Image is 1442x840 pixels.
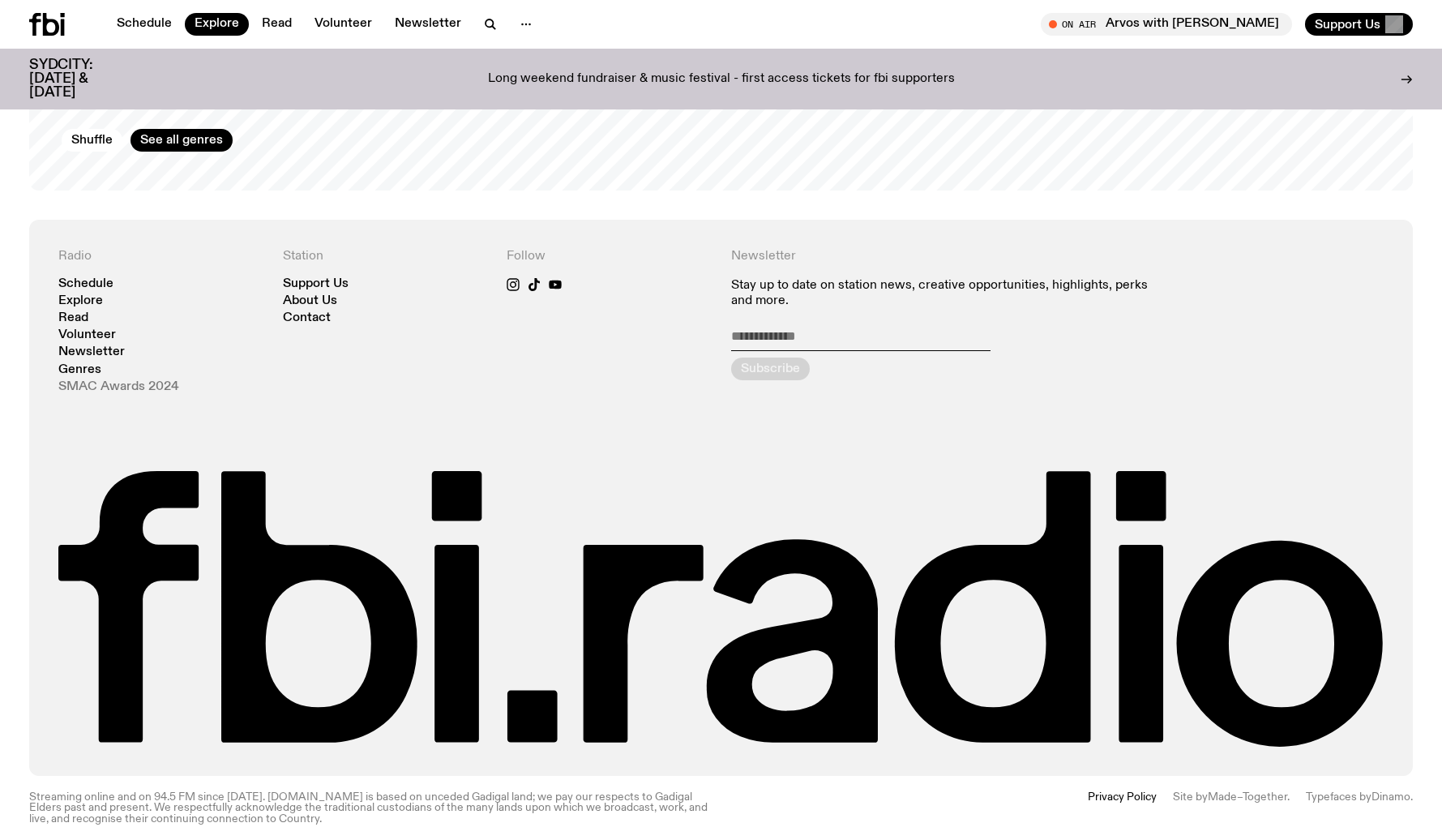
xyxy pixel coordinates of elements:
a: Genres [58,364,101,376]
h4: Follow [507,249,712,264]
a: Newsletter [58,346,125,358]
a: Schedule [58,278,113,290]
a: Volunteer [305,13,382,36]
button: Support Us [1305,13,1413,36]
button: On AirArvos with [PERSON_NAME] [1041,13,1292,36]
span: . [1287,791,1290,803]
a: Dinamo [1371,791,1410,803]
a: Schedule [107,13,182,36]
span: Typefaces by [1306,791,1371,803]
p: Stay up to date on station news, creative opportunities, highlights, perks and more. [731,278,1160,309]
a: Contact [283,312,331,324]
h3: SYDCITY: [DATE] & [DATE] [29,58,133,100]
a: Privacy Policy [1088,792,1157,825]
button: Subscribe [731,358,810,380]
a: Made–Together [1208,791,1287,803]
p: Long weekend fundraiser & music festival - first access tickets for fbi supporters [488,72,955,87]
h4: Station [283,249,488,264]
a: Explore [58,295,103,307]
span: Support Us [1315,17,1380,32]
a: See all genres [131,129,233,152]
span: Site by [1173,791,1208,803]
a: Read [252,13,302,36]
a: Volunteer [58,329,116,341]
a: Newsletter [385,13,471,36]
h4: Radio [58,249,263,264]
a: Read [58,312,88,324]
a: SMAC Awards 2024 [58,381,179,393]
p: Streaming online and on 94.5 FM since [DATE]. [DOMAIN_NAME] is based on unceded Gadigal land; we ... [29,792,712,825]
h4: Newsletter [731,249,1160,264]
span: . [1410,791,1413,803]
a: Explore [185,13,249,36]
a: About Us [283,295,337,307]
a: Support Us [283,278,349,290]
button: Shuffle [62,129,122,152]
